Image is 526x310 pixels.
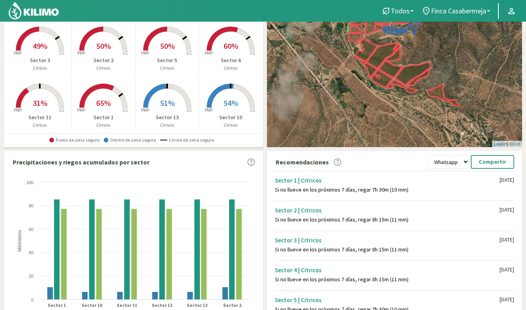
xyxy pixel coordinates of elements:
text: Sector 2 [223,303,241,308]
text: Milímetros [17,230,22,252]
span: Fuera de zona segura [49,137,100,143]
tspan: CC [59,107,65,113]
tspan: CC [187,107,192,113]
tspan: CC [187,50,192,56]
div: Si no llueve en los próximos 7 días, regar 8h 15m (11 mm) [275,246,500,253]
span: 60% [224,41,238,51]
tspan: CC [250,107,256,113]
tspan: PMP [14,107,22,113]
div: Sector 3 | Citricos [275,236,500,244]
div: [DATE] [500,207,514,213]
tspan: CC [123,50,129,56]
p: Sector 3 [8,56,71,65]
span: 50% [96,41,111,51]
p: Sector 2 [72,56,135,65]
button: Compartir [471,155,514,169]
p: Sector 10 [199,113,263,122]
a: Leaflet [494,142,507,146]
tspan: PMP [205,107,213,113]
tspan: PMP [205,50,213,56]
div: Sector 1 | Citricos [275,177,500,184]
p: Precipitaciones y riegos acumulados por sector [13,157,149,167]
text: 0 [31,297,34,302]
p: Citricos [136,65,199,72]
span: 65% [96,98,111,108]
span: 51% [160,98,175,108]
div: [DATE] [500,266,514,273]
img: Kilimo [8,1,60,20]
text: Sector 10 [82,303,102,308]
p: Citricos [72,122,135,129]
span: Dentro de zona segura [104,137,156,143]
p: Sector 6 [199,56,263,65]
span: Todos [391,7,410,15]
p: Sector 11 [8,113,71,122]
p: Recomendaciones [276,157,329,167]
p: Compartir [479,157,506,166]
text: 100 [26,180,34,185]
tspan: PMP [141,50,149,56]
text: Sector 12 [152,303,172,308]
div: Sector 4 | Citricos [275,266,500,274]
div: [DATE] [500,296,514,303]
text: 80 [29,203,34,208]
p: Citricos [72,65,135,72]
tspan: PMP [141,107,149,113]
span: 31% [33,98,47,108]
div: | © [492,141,522,148]
text: 20 [29,274,34,279]
div: [DATE] [500,177,514,183]
text: Sector 13 [187,303,207,308]
tspan: CC [123,107,129,113]
tspan: CC [250,50,256,56]
p: Citricos [8,65,71,72]
div: [DATE] [500,236,514,243]
div: Si no llueve en los próximos 7 días, regar 8h 15m (11 mm) [275,276,500,283]
tspan: PMP [77,50,85,56]
p: Sector 1 [72,113,135,122]
p: Citricos [8,122,71,129]
text: Sector 11 [117,303,137,308]
a: Esri [513,142,520,146]
p: Sector 5 [136,56,199,65]
div: Sector 2 | Citricos [275,207,500,214]
text: 40 [29,250,34,255]
tspan: PMP [14,50,22,56]
p: Citricos [199,65,263,72]
div: Si no llueve en los próximos 7 días, regar 7h 30m (10 mm) [275,186,500,193]
text: 60 [29,227,34,232]
span: Límite de zona segura [160,137,214,143]
text: Sector 1 [48,303,66,308]
p: Sector 13 [136,113,199,122]
tspan: PMP [77,107,85,113]
div: Si no llueve en los próximos 7 días, regar 8h 15m (11 mm) [275,216,500,223]
span: 54% [224,98,238,108]
tspan: CC [59,50,65,56]
div: Sector 5 | Citricos [275,296,500,304]
p: Citricos [199,122,263,129]
span: 50% [160,41,175,51]
span: Finca Casabermeja [431,7,486,15]
p: Citricos [136,122,199,129]
span: 49% [33,41,47,51]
